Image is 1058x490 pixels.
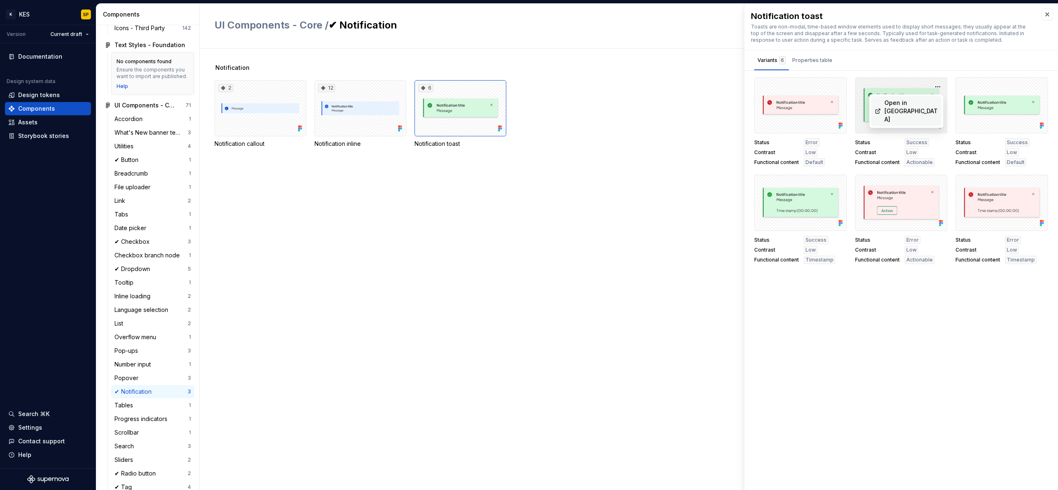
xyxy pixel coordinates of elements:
div: Notification toast [751,10,1033,22]
div: Notification callout [214,140,306,148]
div: ✔ Radio button [114,469,159,478]
span: Status [956,237,1000,243]
div: No components found [117,58,172,65]
div: Tooltip [114,278,137,287]
div: Components [103,10,196,19]
a: Text Styles - Foundation [101,38,194,52]
div: 1 [189,170,191,177]
div: Documentation [18,52,62,61]
a: Settings [5,421,91,434]
div: 2 [188,320,191,327]
span: Error [1007,237,1019,243]
span: Success [1007,139,1028,146]
div: Overflow menu [114,333,160,341]
div: Ensure the components you want to import are published. [117,67,189,80]
div: Contact support [18,437,65,445]
span: Timestamp [1007,257,1035,263]
a: ✔ Radio button2 [111,467,194,480]
a: Design tokens [5,88,91,102]
div: Open in [GEOGRAPHIC_DATA] [884,99,938,124]
span: Contrast [956,247,1000,253]
a: Checkbox branch node1 [111,249,194,262]
span: Error [906,237,919,243]
a: Open in [GEOGRAPHIC_DATA] [871,96,941,126]
span: Low [906,247,917,253]
button: Contact support [5,435,91,448]
span: Status [956,139,1000,146]
a: Inline loading2 [111,290,194,303]
div: Design tokens [18,91,60,99]
div: 3 [188,375,191,381]
a: Language selection2 [111,303,194,316]
h2: ✔ Notification [214,19,926,32]
button: KKESSP [2,5,94,23]
div: 12 [318,84,335,92]
div: Pop-ups [114,347,141,355]
div: 4 [188,143,191,150]
a: List2 [111,317,194,330]
span: Functional content [754,257,799,263]
span: Success [906,139,927,146]
span: Timestamp [805,257,834,263]
a: Tabs1 [111,208,194,221]
a: Help [117,83,128,90]
a: Pop-ups3 [111,344,194,357]
div: Link [114,197,129,205]
span: Functional content [855,159,900,166]
div: 2 [188,457,191,463]
span: Low [1007,149,1017,156]
button: Current draft [47,29,93,40]
span: Contrast [754,149,799,156]
div: KES [19,10,30,19]
a: Accordion1 [111,112,194,126]
div: Properties table [792,56,832,64]
div: Help [18,451,31,459]
div: Checkbox branch node [114,251,183,259]
div: 1 [189,252,191,259]
a: ✔ Checkbox3 [111,235,194,248]
div: Accordion [114,115,146,123]
a: UI Components - Core71 [101,99,194,112]
div: Tables [114,401,136,409]
div: 3 [188,238,191,245]
span: Low [805,149,816,156]
div: 1 [189,116,191,122]
div: 6 [779,56,786,64]
div: Date picker [114,224,150,232]
a: Search3 [111,440,194,453]
div: K [6,10,16,19]
div: SP [83,11,89,18]
div: 1 [189,334,191,340]
span: Functional content [956,257,1000,263]
div: ✔ Dropdown [114,265,153,273]
div: 2Notification callout [214,80,306,148]
div: 2 [188,307,191,313]
button: Help [5,448,91,461]
div: Language selection [114,306,172,314]
a: Icons - Third Party142 [111,21,194,35]
span: Notification [215,64,250,72]
div: Progress indicators [114,415,171,423]
div: 1 [189,416,191,422]
span: Default [805,159,823,166]
a: File uploader1 [111,181,194,194]
div: Tabs [114,210,131,219]
a: Breadcrumb1 [111,167,194,180]
a: Tooltip1 [111,276,194,289]
span: Contrast [855,247,900,253]
div: ✔ Checkbox [114,238,153,246]
div: Breadcrumb [114,169,151,178]
a: Components [5,102,91,115]
div: Suggestions [870,95,943,128]
div: Notification inline [315,140,406,148]
span: Functional content [754,159,799,166]
div: 1 [189,279,191,286]
span: Status [754,237,799,243]
span: Status [855,237,900,243]
span: Success [805,237,827,243]
div: UI Components - Core [114,101,176,109]
a: What's New banner template3 [111,126,194,139]
div: List [114,319,126,328]
div: Version [7,31,26,38]
div: 3 [188,129,191,136]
